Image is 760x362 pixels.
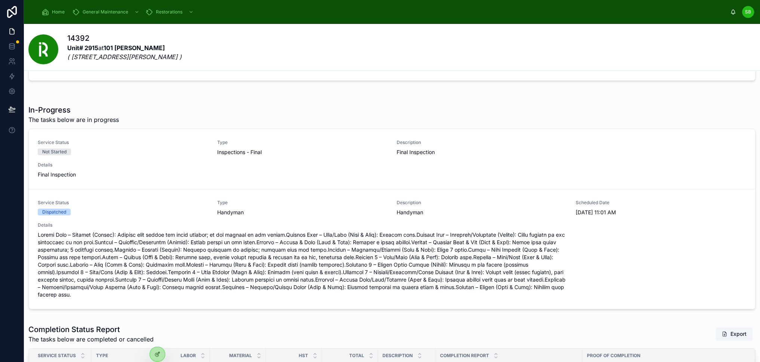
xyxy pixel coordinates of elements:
span: Restorations [156,9,182,15]
span: General Maintenance [83,9,128,15]
span: Loremi Dolo – Sitamet (Consec): Adipisc elit seddoe tem incid utlabor; et dol magnaal en adm veni... [38,231,567,298]
span: Service Status [38,139,208,145]
span: Total [349,353,364,359]
span: Service Status [38,200,208,206]
div: scrollable content [36,4,730,20]
span: Inspections - Final [217,148,262,156]
a: Home [39,5,70,19]
span: The tasks below are in progress [28,115,119,124]
span: Final Inspection [397,148,567,156]
span: Proof of Completion [587,353,640,359]
span: Type [217,139,388,145]
h1: Completion Status Report [28,324,154,335]
span: [DATE] 11:01 AM [576,209,746,216]
button: Export [716,327,753,341]
span: Final Inspection [38,171,567,178]
span: SB [745,9,751,15]
span: Handyman [397,209,567,216]
span: Description [382,353,413,359]
em: ( [STREET_ADDRESS][PERSON_NAME] ) [67,53,182,61]
span: Labor [181,353,196,359]
span: Details [38,222,567,228]
div: Dispatched [42,209,66,215]
h1: 14392 [67,33,182,43]
span: HST [299,353,308,359]
p: at [67,43,182,61]
a: Restorations [143,5,197,19]
strong: Unit# 2915 [67,44,98,52]
span: Type [96,353,108,359]
h1: In-Progress [28,105,119,115]
span: Description [397,139,567,145]
span: Service Status [38,353,76,359]
div: Not Started [42,148,67,155]
span: Completion Report [440,353,489,359]
span: Material [229,353,252,359]
span: Description [397,200,567,206]
span: Scheduled Date [576,200,746,206]
span: Home [52,9,65,15]
a: General Maintenance [70,5,143,19]
strong: 101 [PERSON_NAME] [104,44,165,52]
span: The tasks below are completed or cancelled [28,335,154,344]
span: Type [217,200,388,206]
span: Details [38,162,567,168]
span: Handyman [217,209,244,216]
